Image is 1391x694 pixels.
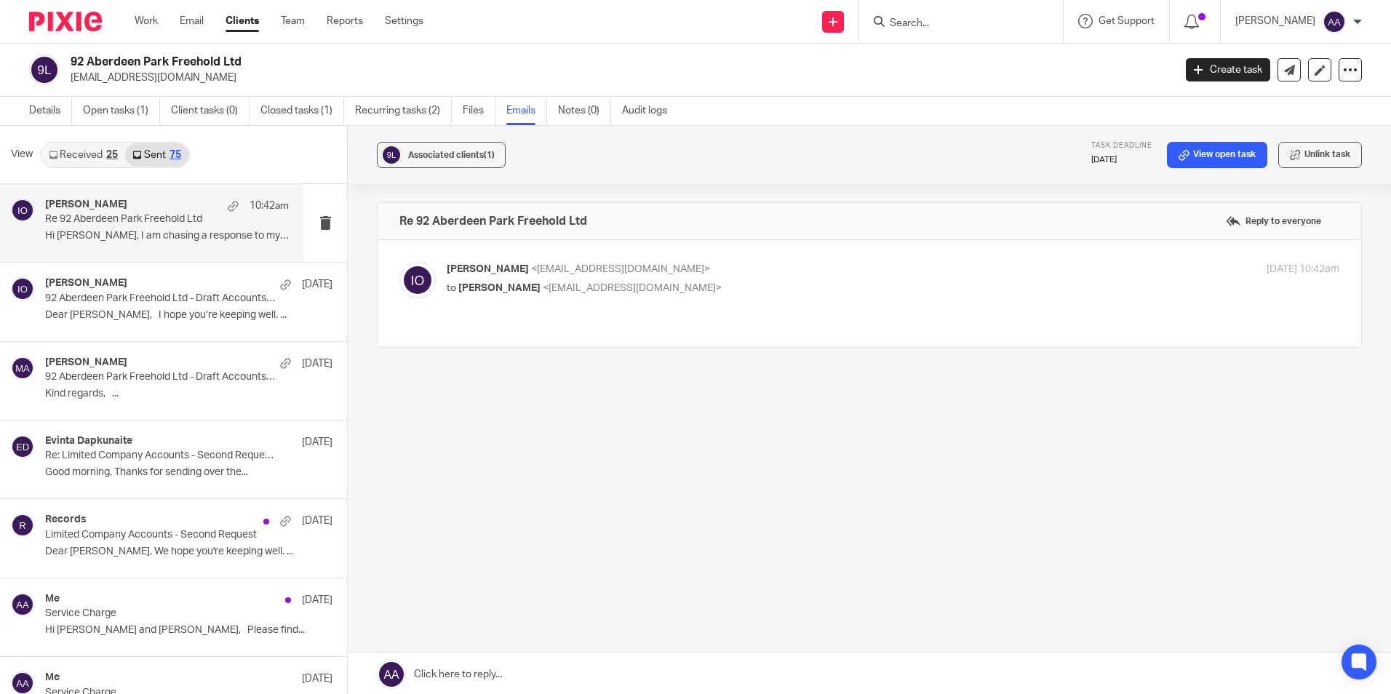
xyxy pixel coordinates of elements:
[45,230,289,242] p: Hi [PERSON_NAME], I am chasing a response to my email...
[135,14,158,28] a: Work
[1186,58,1270,81] a: Create task
[399,262,436,298] img: svg%3E
[1091,142,1152,149] span: Task deadline
[45,435,132,447] h4: Evinta Dapkunaite
[45,607,275,620] p: Service Charge
[380,144,402,166] img: svg%3E
[11,435,34,458] img: svg%3E
[1167,142,1267,168] a: View open task
[45,466,332,479] p: Good morning, Thanks for sending over the...
[29,12,102,31] img: Pixie
[385,14,423,28] a: Settings
[1099,16,1155,26] span: Get Support
[1323,10,1346,33] img: svg%3E
[399,214,587,228] h4: Re 92 Aberdeen Park Freehold Ltd
[45,450,275,462] p: Re: Limited Company Accounts - Second Request - 92 Aberdeen Freehold Ltd
[531,264,710,274] span: <[EMAIL_ADDRESS][DOMAIN_NAME]>
[45,371,275,383] p: 92 Aberdeen Park Freehold Ltd - Draft Accounts for the year ended [DATE]
[458,283,541,293] span: [PERSON_NAME]
[260,97,344,125] a: Closed tasks (1)
[355,97,452,125] a: Recurring tasks (2)
[11,356,34,380] img: svg%3E
[11,199,34,222] img: svg%3E
[29,97,72,125] a: Details
[45,388,332,400] p: Kind regards, ...
[250,199,289,213] p: 10:42am
[106,150,118,160] div: 25
[1278,142,1362,168] button: Unlink task
[558,97,611,125] a: Notes (0)
[226,14,259,28] a: Clients
[484,151,495,159] span: (1)
[302,514,332,528] p: [DATE]
[11,593,34,616] img: svg%3E
[45,356,127,369] h4: [PERSON_NAME]
[45,671,60,684] h4: Me
[11,147,33,162] span: View
[1222,210,1325,232] label: Reply to everyone
[83,97,160,125] a: Open tasks (1)
[45,529,275,541] p: Limited Company Accounts - Second Request
[45,277,127,290] h4: [PERSON_NAME]
[302,435,332,450] p: [DATE]
[45,514,87,526] h4: Records
[302,356,332,371] p: [DATE]
[506,97,547,125] a: Emails
[622,97,678,125] a: Audit logs
[281,14,305,28] a: Team
[1235,14,1315,28] p: [PERSON_NAME]
[447,264,529,274] span: [PERSON_NAME]
[45,199,127,211] h4: [PERSON_NAME]
[45,546,332,558] p: Dear [PERSON_NAME], We hope you're keeping well. ...
[327,14,363,28] a: Reports
[41,143,125,167] a: Received25
[1267,262,1339,277] p: [DATE] 10:42am
[45,309,332,322] p: Dear [PERSON_NAME], I hope you’re keeping well. ...
[11,277,34,300] img: svg%3E
[71,55,945,70] h2: 92 Aberdeen Park Freehold Ltd
[125,143,188,167] a: Sent75
[377,142,506,168] button: Associated clients(1)
[408,151,495,159] span: Associated clients
[171,97,250,125] a: Client tasks (0)
[447,283,456,293] span: to
[302,277,332,292] p: [DATE]
[302,671,332,686] p: [DATE]
[543,283,722,293] span: <[EMAIL_ADDRESS][DOMAIN_NAME]>
[29,55,60,85] img: svg%3E
[45,213,240,226] p: Re 92 Aberdeen Park Freehold Ltd
[71,71,1164,85] p: [EMAIL_ADDRESS][DOMAIN_NAME]
[302,593,332,607] p: [DATE]
[180,14,204,28] a: Email
[45,624,332,637] p: Hi [PERSON_NAME] and [PERSON_NAME], Please find...
[1091,154,1152,166] p: [DATE]
[888,17,1019,31] input: Search
[45,292,275,305] p: 92 Aberdeen Park Freehold Ltd - Draft Accounts for the year ended [DATE]
[463,97,495,125] a: Files
[45,593,60,605] h4: Me
[170,150,181,160] div: 75
[11,514,34,537] img: svg%3E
